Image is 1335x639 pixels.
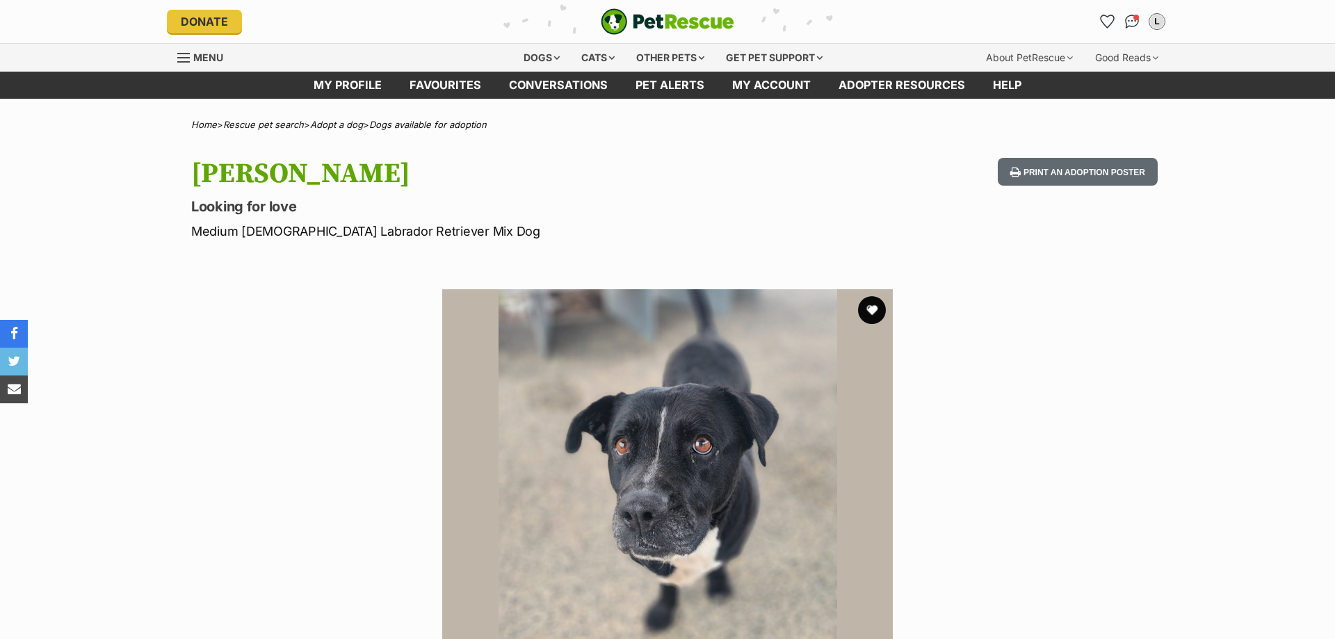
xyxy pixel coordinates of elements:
[177,44,233,69] a: Menu
[601,8,734,35] img: logo-e224e6f780fb5917bec1dbf3a21bbac754714ae5b6737aabdf751b685950b380.svg
[396,72,495,99] a: Favourites
[191,222,779,241] p: Medium [DEMOGRAPHIC_DATA] Labrador Retriever Mix Dog
[622,72,718,99] a: Pet alerts
[626,44,714,72] div: Other pets
[1121,10,1143,33] a: Conversations
[495,72,622,99] a: conversations
[514,44,569,72] div: Dogs
[976,44,1083,72] div: About PetRescue
[1085,44,1168,72] div: Good Reads
[825,72,979,99] a: Adopter resources
[979,72,1035,99] a: Help
[1125,15,1140,29] img: chat-41dd97257d64d25036548639549fe6c8038ab92f7586957e7f3b1b290dea8141.svg
[310,119,363,130] a: Adopt a dog
[1146,10,1168,33] button: My account
[716,44,832,72] div: Get pet support
[191,119,217,130] a: Home
[369,119,487,130] a: Dogs available for adoption
[167,10,242,33] a: Donate
[193,51,223,63] span: Menu
[572,44,624,72] div: Cats
[1150,15,1164,29] div: L
[858,296,886,324] button: favourite
[191,158,779,190] h1: [PERSON_NAME]
[998,158,1158,186] button: Print an adoption poster
[223,119,304,130] a: Rescue pet search
[1096,10,1118,33] a: Favourites
[300,72,396,99] a: My profile
[601,8,734,35] a: PetRescue
[718,72,825,99] a: My account
[191,197,779,216] p: Looking for love
[156,120,1179,130] div: > > >
[1096,10,1168,33] ul: Account quick links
